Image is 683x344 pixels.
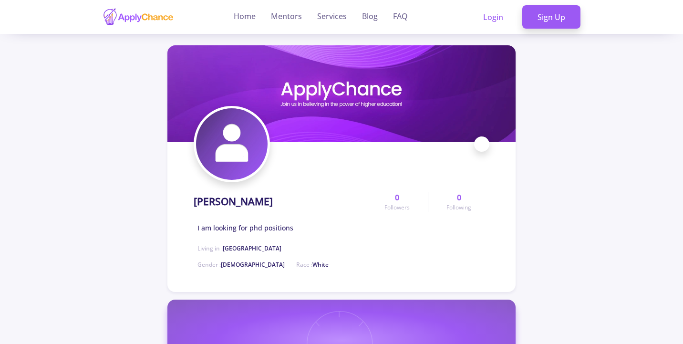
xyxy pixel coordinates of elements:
[197,244,281,252] span: Living in :
[197,261,285,269] span: Gender :
[296,261,329,269] span: Race :
[468,5,518,29] a: Login
[446,203,471,212] span: Following
[395,192,399,203] span: 0
[167,45,516,142] img: Milad Alibakhshicover image
[522,5,580,29] a: Sign Up
[312,261,329,269] span: White
[197,223,293,233] span: I am looking for phd positions
[366,192,428,212] a: 0Followers
[103,8,174,26] img: applychance logo
[194,196,273,208] h1: [PERSON_NAME]
[221,261,285,269] span: [DEMOGRAPHIC_DATA]
[223,244,281,252] span: [GEOGRAPHIC_DATA]
[384,203,410,212] span: Followers
[196,108,268,180] img: Milad Alibakhshiavatar
[457,192,461,203] span: 0
[428,192,489,212] a: 0Following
